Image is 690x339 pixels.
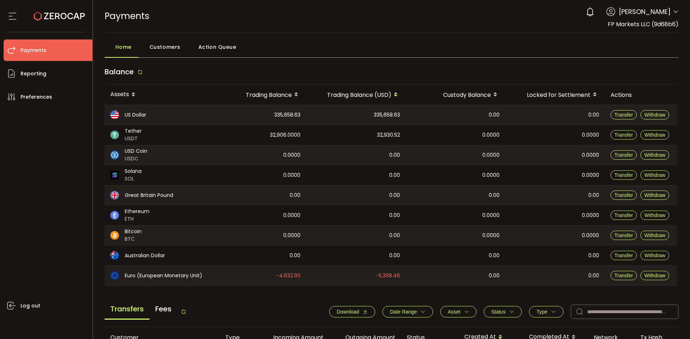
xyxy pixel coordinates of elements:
[644,212,665,218] span: Withdraw
[491,309,506,315] span: Status
[640,271,669,280] button: Withdraw
[110,251,119,260] img: aud_portfolio.svg
[582,171,599,179] span: 0.0000
[115,40,132,54] span: Home
[125,155,147,163] span: USDC
[582,211,599,220] span: 0.0000
[389,191,400,199] span: 0.00
[389,231,400,240] span: 0.00
[611,231,637,240] button: Transfer
[644,232,665,238] span: Withdraw
[125,235,142,243] span: BTC
[125,147,147,155] span: USD Coin
[611,271,637,280] button: Transfer
[588,272,599,280] span: 0.00
[105,67,134,77] span: Balance
[619,7,671,17] span: [PERSON_NAME]
[110,211,119,220] img: eth_portfolio.svg
[505,89,605,101] div: Locked for Settlement
[489,272,500,280] span: 0.00
[644,172,665,178] span: Withdraw
[611,170,637,180] button: Transfer
[644,112,665,118] span: Withdraw
[611,150,637,160] button: Transfer
[105,10,149,22] span: Payments
[605,91,677,99] div: Actions
[198,40,236,54] span: Action Queue
[283,211,300,220] span: 0.0000
[389,171,400,179] span: 0.00
[20,69,46,79] span: Reporting
[489,111,500,119] span: 0.00
[216,89,306,101] div: Trading Balance
[125,135,142,142] span: USDT
[105,299,149,320] span: Transfers
[283,231,300,240] span: 0.0000
[270,131,300,139] span: 32,906.0000
[615,212,633,218] span: Transfer
[337,309,359,315] span: Download
[482,131,500,139] span: 0.0000
[125,111,146,119] span: US Dollar
[329,306,375,317] button: Download
[489,191,500,199] span: 0.00
[125,127,142,135] span: Tether
[611,211,637,220] button: Transfer
[389,211,400,220] span: 0.00
[110,110,119,119] img: usd_portfolio.svg
[611,110,637,119] button: Transfer
[283,151,300,159] span: 0.0000
[615,253,633,258] span: Transfer
[644,132,665,138] span: Withdraw
[440,306,477,317] button: Asset
[110,231,119,240] img: btc_portfolio.svg
[640,110,669,119] button: Withdraw
[105,89,216,101] div: Assets
[125,168,142,175] span: Solana
[582,231,599,240] span: 0.0000
[529,306,563,317] button: Type
[615,132,633,138] span: Transfer
[611,130,637,140] button: Transfer
[588,191,599,199] span: 0.00
[615,172,633,178] span: Transfer
[389,251,400,260] span: 0.00
[125,215,149,223] span: ETH
[640,251,669,260] button: Withdraw
[644,152,665,158] span: Withdraw
[482,171,500,179] span: 0.0000
[382,306,433,317] button: Date Range
[644,192,665,198] span: Withdraw
[582,151,599,159] span: 0.0000
[588,251,599,260] span: 0.00
[390,309,417,315] span: Date Range
[377,131,400,139] span: 32,930.52
[20,301,40,311] span: Log out
[611,190,637,200] button: Transfer
[125,228,142,235] span: Bitcoin
[588,111,599,119] span: 0.00
[110,131,119,139] img: usdt_portfolio.svg
[149,40,180,54] span: Customers
[110,171,119,179] img: sol_portfolio.png
[306,89,406,101] div: Trading Balance (USD)
[640,170,669,180] button: Withdraw
[110,151,119,159] img: usdc_portfolio.svg
[125,252,165,259] span: Australian Dollar
[374,111,400,119] span: 335,658.63
[125,192,173,199] span: Great Britain Pound
[110,191,119,199] img: gbp_portfolio.svg
[615,112,633,118] span: Transfer
[611,251,637,260] button: Transfer
[615,273,633,278] span: Transfer
[290,251,300,260] span: 0.00
[640,130,669,140] button: Withdraw
[290,191,300,199] span: 0.00
[615,192,633,198] span: Transfer
[537,309,547,315] span: Type
[484,306,522,317] button: Status
[482,231,500,240] span: 0.0000
[448,309,460,315] span: Asset
[644,273,665,278] span: Withdraw
[640,190,669,200] button: Withdraw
